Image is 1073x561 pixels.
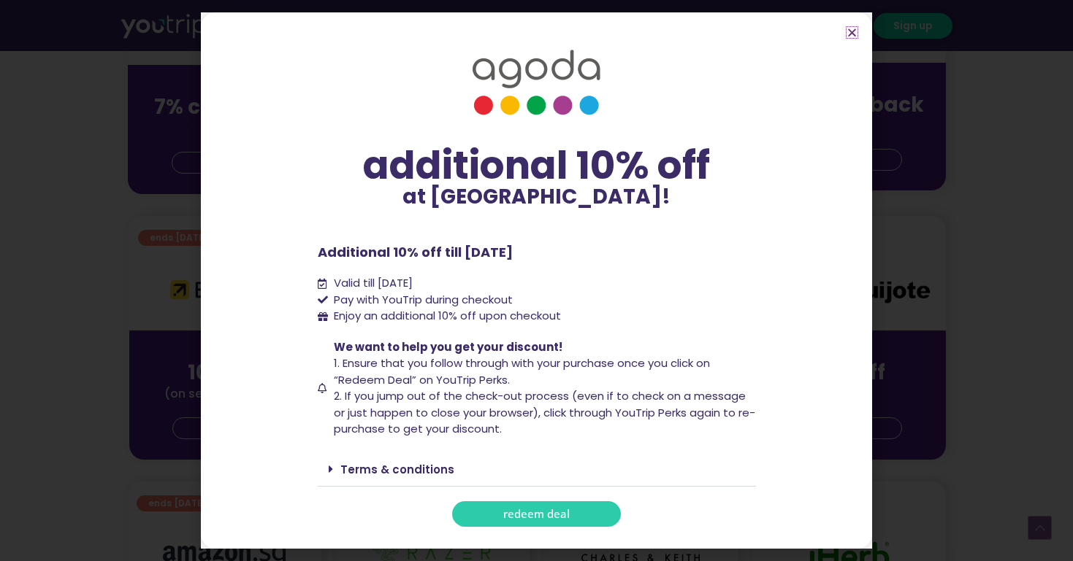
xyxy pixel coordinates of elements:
a: redeem deal [452,501,621,527]
div: Terms & conditions [318,452,756,487]
span: Pay with YouTrip during checkout [330,292,513,309]
p: Additional 10% off till [DATE] [318,242,756,262]
span: 2. If you jump out of the check-out process (even if to check on a message or just happen to clos... [334,388,755,436]
a: Terms & conditions [340,462,454,477]
span: redeem deal [503,508,570,519]
a: Close [847,27,858,38]
div: additional 10% off [318,144,756,187]
span: Enjoy an additional 10% off upon checkout [334,308,561,323]
p: at [GEOGRAPHIC_DATA]! [318,187,756,207]
span: We want to help you get your discount! [334,339,562,355]
span: Valid till [DATE] [330,275,413,292]
span: 1. Ensure that you follow through with your purchase once you click on “Redeem Deal” on YouTrip P... [334,355,710,387]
